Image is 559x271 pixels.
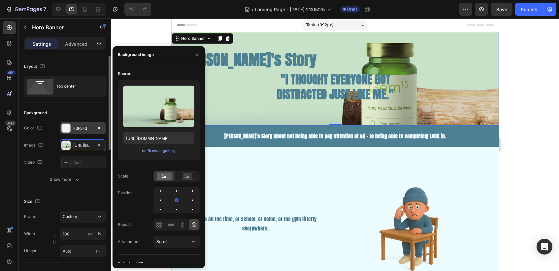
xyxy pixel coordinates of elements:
[24,110,47,116] div: Background
[24,214,36,220] label: Frame
[24,141,45,150] div: Image
[148,148,176,154] div: Browse gallery
[521,6,537,13] div: Publish
[24,62,46,71] div: Layout
[56,79,96,94] div: Top center
[153,236,200,248] button: Scroll
[147,148,176,154] button: Browse gallery
[60,228,106,240] input: px%
[123,86,194,127] img: preview-image
[118,239,140,245] div: Attachment
[95,230,103,238] button: px
[252,6,253,13] span: /
[515,3,543,16] button: Publish
[156,239,167,244] span: Scroll
[24,248,36,254] label: Height
[491,3,512,16] button: Save
[24,231,35,237] label: Width
[60,245,106,257] input: px
[172,18,499,271] iframe: To enrich screen reader interactions, please activate Accessibility in Grammarly extension settings
[96,248,101,253] span: px
[73,125,92,131] div: F3F3F3
[5,121,16,126] div: Beta
[124,3,151,16] div: Undo/Redo
[142,147,146,155] span: or
[347,6,357,12] span: Draft
[207,155,282,267] img: gempages_581112007906820616-17ef2a81-d096-471d-aaf8-d7cb48d0b6d0.png
[118,261,144,267] div: Optimize LCP
[118,52,154,58] div: Background image
[33,41,51,47] p: Settings
[24,124,44,133] div: Color
[24,174,106,185] button: Show more
[3,3,49,16] button: 7
[73,143,92,149] div: [URL][DOMAIN_NAME]
[50,176,81,183] div: Show more
[60,211,106,223] button: Custom
[118,71,131,77] div: Source
[118,173,128,179] div: Scale
[86,230,94,238] button: %
[255,6,325,13] span: Landing Page - [DATE] 21:05:25
[118,222,131,228] div: Repeat
[63,214,77,220] span: Custom
[123,132,194,144] input: https://example.com/image.jpg
[88,231,92,237] div: px
[24,197,42,206] div: Size
[43,5,46,13] p: 7
[97,231,101,237] div: %
[496,7,507,12] span: Save
[6,70,16,75] div: 450
[118,190,133,196] div: Position
[65,41,87,47] p: Advanced
[537,239,552,255] div: Open Intercom Messenger
[24,158,44,167] div: Video
[73,160,104,166] div: Add...
[32,23,88,31] p: Hero Banner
